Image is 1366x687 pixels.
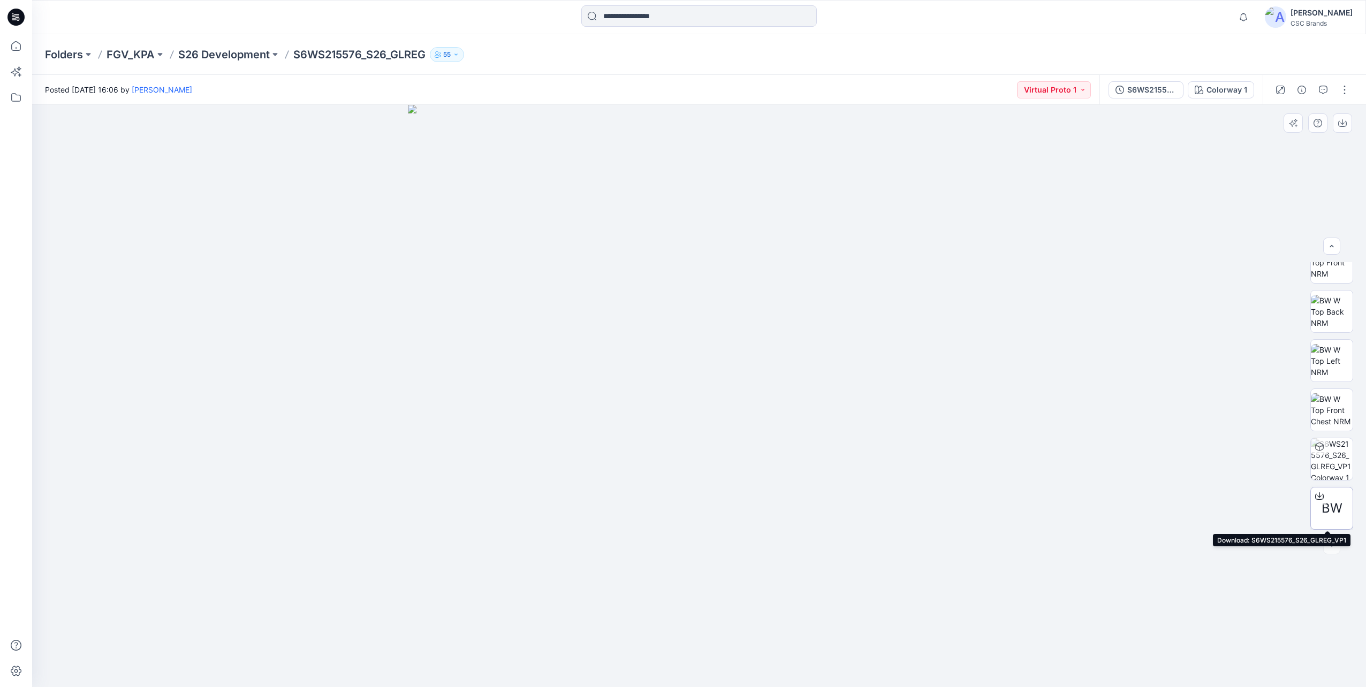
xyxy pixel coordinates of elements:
a: [PERSON_NAME] [132,85,192,94]
a: S26 Development [178,47,270,62]
p: S6WS215576_S26_GLREG [293,47,426,62]
img: BW W Top Front NRM [1311,246,1353,279]
div: Colorway 1 [1206,84,1247,96]
button: Colorway 1 [1188,81,1254,98]
img: BW W Top Left NRM [1311,344,1353,378]
img: BW W Top Back NRM [1311,295,1353,329]
span: Posted [DATE] 16:06 by [45,84,192,95]
img: eyJhbGciOiJIUzI1NiIsImtpZCI6IjAiLCJzbHQiOiJzZXMiLCJ0eXAiOiJKV1QifQ.eyJkYXRhIjp7InR5cGUiOiJzdG9yYW... [408,105,990,687]
span: BW [1322,499,1342,518]
button: S6WS215576_S26_GLREG_VP1 [1109,81,1183,98]
div: CSC Brands [1291,19,1353,27]
button: 55 [430,47,464,62]
img: avatar [1265,6,1286,28]
div: [PERSON_NAME] [1291,6,1353,19]
img: BW W Top Front Chest NRM [1311,393,1353,427]
div: S6WS215576_S26_GLREG_VP1 [1127,84,1177,96]
a: FGV_KPA [107,47,155,62]
img: S6WS215576_S26_GLREG_VP1 Colorway 1 [1311,438,1353,480]
a: Folders [45,47,83,62]
p: 55 [443,49,451,60]
button: Details [1293,81,1310,98]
